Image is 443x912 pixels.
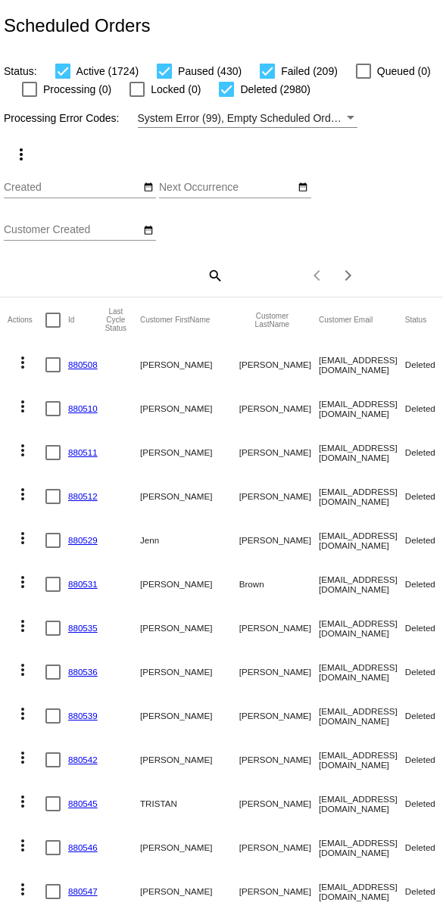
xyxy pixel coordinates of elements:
[239,650,319,694] mat-cell: [PERSON_NAME]
[405,886,435,896] span: Deleted
[319,606,405,650] mat-cell: [EMAIL_ADDRESS][DOMAIN_NAME]
[14,353,32,372] mat-icon: more_vert
[140,826,239,870] mat-cell: [PERSON_NAME]
[205,263,223,287] mat-icon: search
[140,316,210,325] button: Change sorting for CustomerFirstName
[319,431,405,475] mat-cell: [EMAIL_ADDRESS][DOMAIN_NAME]
[140,562,239,606] mat-cell: [PERSON_NAME]
[319,316,373,325] button: Change sorting for CustomerEmail
[140,387,239,431] mat-cell: [PERSON_NAME]
[14,880,32,898] mat-icon: more_vert
[405,667,435,677] span: Deleted
[239,475,319,518] mat-cell: [PERSON_NAME]
[377,62,431,80] span: Queued (0)
[68,491,98,501] a: 880512
[319,387,405,431] mat-cell: [EMAIL_ADDRESS][DOMAIN_NAME]
[68,667,98,677] a: 880536
[239,694,319,738] mat-cell: [PERSON_NAME]
[405,403,435,413] span: Deleted
[14,705,32,723] mat-icon: more_vert
[14,617,32,635] mat-icon: more_vert
[14,573,32,591] mat-icon: more_vert
[239,738,319,782] mat-cell: [PERSON_NAME]
[140,606,239,650] mat-cell: [PERSON_NAME]
[140,475,239,518] mat-cell: [PERSON_NAME]
[14,529,32,547] mat-icon: more_vert
[140,782,239,826] mat-cell: TRISTAN
[333,260,363,291] button: Next page
[405,842,435,852] span: Deleted
[319,694,405,738] mat-cell: [EMAIL_ADDRESS][DOMAIN_NAME]
[405,447,435,457] span: Deleted
[405,755,435,764] span: Deleted
[68,711,98,721] a: 880539
[405,316,426,325] button: Change sorting for Status
[140,343,239,387] mat-cell: [PERSON_NAME]
[14,792,32,811] mat-icon: more_vert
[43,80,111,98] span: Processing (0)
[239,782,319,826] mat-cell: [PERSON_NAME]
[68,447,98,457] a: 880511
[319,343,405,387] mat-cell: [EMAIL_ADDRESS][DOMAIN_NAME]
[4,112,120,124] span: Processing Error Codes:
[405,711,435,721] span: Deleted
[14,661,32,679] mat-icon: more_vert
[68,316,74,325] button: Change sorting for Id
[239,518,319,562] mat-cell: [PERSON_NAME]
[105,307,126,332] button: Change sorting for LastProcessingCycleId
[140,518,239,562] mat-cell: Jenn
[239,562,319,606] mat-cell: Brown
[143,225,154,237] mat-icon: date_range
[239,431,319,475] mat-cell: [PERSON_NAME]
[239,826,319,870] mat-cell: [PERSON_NAME]
[140,650,239,694] mat-cell: [PERSON_NAME]
[319,518,405,562] mat-cell: [EMAIL_ADDRESS][DOMAIN_NAME]
[14,749,32,767] mat-icon: more_vert
[4,15,150,36] h2: Scheduled Orders
[159,182,295,194] input: Next Occurrence
[405,579,435,589] span: Deleted
[319,738,405,782] mat-cell: [EMAIL_ADDRESS][DOMAIN_NAME]
[4,182,140,194] input: Created
[319,826,405,870] mat-cell: [EMAIL_ADDRESS][DOMAIN_NAME]
[151,80,201,98] span: Locked (0)
[4,65,37,77] span: Status:
[303,260,333,291] button: Previous page
[68,755,98,764] a: 880542
[281,62,338,80] span: Failed (209)
[68,579,98,589] a: 880531
[239,312,305,328] button: Change sorting for CustomerLastName
[68,886,98,896] a: 880547
[405,623,435,633] span: Deleted
[319,650,405,694] mat-cell: [EMAIL_ADDRESS][DOMAIN_NAME]
[298,182,308,194] mat-icon: date_range
[138,109,357,128] mat-select: Filter by Processing Error Codes
[68,360,98,369] a: 880508
[178,62,242,80] span: Paused (430)
[68,842,98,852] a: 880546
[140,738,239,782] mat-cell: [PERSON_NAME]
[239,606,319,650] mat-cell: [PERSON_NAME]
[319,562,405,606] mat-cell: [EMAIL_ADDRESS][DOMAIN_NAME]
[4,224,140,236] input: Customer Created
[319,782,405,826] mat-cell: [EMAIL_ADDRESS][DOMAIN_NAME]
[140,431,239,475] mat-cell: [PERSON_NAME]
[14,836,32,854] mat-icon: more_vert
[405,798,435,808] span: Deleted
[143,182,154,194] mat-icon: date_range
[68,798,98,808] a: 880545
[68,623,98,633] a: 880535
[140,694,239,738] mat-cell: [PERSON_NAME]
[8,297,45,343] mat-header-cell: Actions
[405,360,435,369] span: Deleted
[14,485,32,503] mat-icon: more_vert
[240,80,310,98] span: Deleted (2980)
[12,145,30,163] mat-icon: more_vert
[405,535,435,545] span: Deleted
[68,403,98,413] a: 880510
[405,491,435,501] span: Deleted
[68,535,98,545] a: 880529
[14,441,32,459] mat-icon: more_vert
[319,475,405,518] mat-cell: [EMAIL_ADDRESS][DOMAIN_NAME]
[76,62,139,80] span: Active (1724)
